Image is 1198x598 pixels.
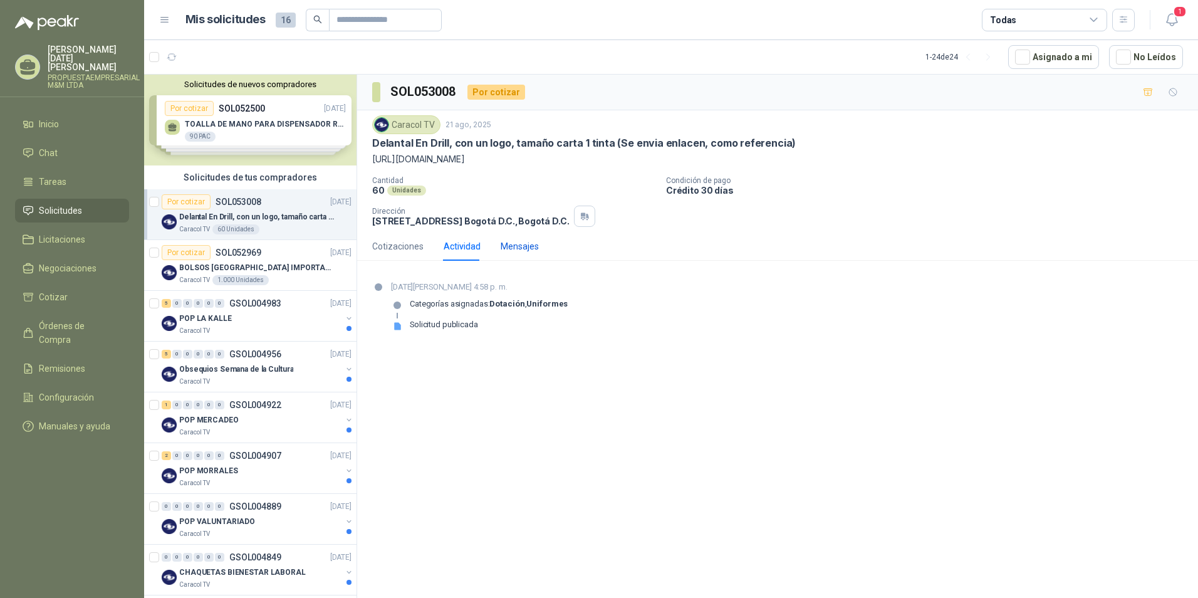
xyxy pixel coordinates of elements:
p: [URL][DOMAIN_NAME] [372,152,1183,166]
span: Cotizar [39,290,68,304]
div: Cotizaciones [372,239,424,253]
p: Caracol TV [179,326,210,336]
p: Crédito 30 días [666,185,1193,196]
div: Solicitud publicada [410,320,478,330]
button: Asignado a mi [1008,45,1099,69]
button: No Leídos [1109,45,1183,69]
p: GSOL004907 [229,451,281,460]
img: Company Logo [162,417,177,433]
div: 2 [162,451,171,460]
div: 0 [215,350,224,359]
div: 0 [172,553,182,562]
div: Caracol TV [372,115,440,134]
strong: Uniformes [526,299,568,308]
div: Solicitudes de tus compradores [144,165,357,189]
div: 0 [194,299,203,308]
a: 1 0 0 0 0 0 GSOL004922[DATE] Company LogoPOP MERCADEOCaracol TV [162,397,354,438]
span: 16 [276,13,296,28]
button: Solicitudes de nuevos compradores [149,80,352,89]
h3: SOL053008 [390,82,457,102]
img: Company Logo [375,118,388,132]
a: Remisiones [15,357,129,380]
p: Condición de pago [666,176,1193,185]
span: search [313,15,322,24]
a: Por cotizarSOL052969[DATE] Company LogoBOLSOS [GEOGRAPHIC_DATA] IMPORTADO [GEOGRAPHIC_DATA]-397-1... [144,240,357,291]
div: 0 [172,350,182,359]
div: 0 [215,401,224,409]
div: Unidades [387,186,426,196]
div: 5 [162,299,171,308]
p: GSOL004983 [229,299,281,308]
div: 0 [194,451,203,460]
div: 0 [215,299,224,308]
p: Cantidad [372,176,656,185]
p: GSOL004922 [229,401,281,409]
div: 1 - 24 de 24 [925,47,998,67]
div: Mensajes [501,239,539,253]
div: 0 [183,350,192,359]
div: Solicitudes de nuevos compradoresPor cotizarSOL052500[DATE] TOALLA DE MANO PARA DISPENSADOR ROLLO... [144,75,357,165]
img: Company Logo [162,570,177,585]
img: Company Logo [162,468,177,483]
div: 0 [215,553,224,562]
a: 5 0 0 0 0 0 GSOL004956[DATE] Company LogoObsequios Semana de la CulturaCaracol TV [162,347,354,387]
span: Chat [39,146,58,160]
div: 0 [172,299,182,308]
p: Caracol TV [179,224,210,234]
img: Company Logo [162,519,177,534]
span: Solicitudes [39,204,82,218]
div: 0 [204,401,214,409]
img: Logo peakr [15,15,79,30]
div: 0 [183,553,192,562]
a: 0 0 0 0 0 0 GSOL004889[DATE] Company LogoPOP VALUNTARIADOCaracol TV [162,499,354,539]
div: Por cotizar [467,85,525,100]
div: 0 [194,350,203,359]
a: Tareas [15,170,129,194]
span: Manuales y ayuda [39,419,110,433]
a: 5 0 0 0 0 0 GSOL004983[DATE] Company LogoPOP LA KALLECaracol TV [162,296,354,336]
a: 2 0 0 0 0 0 GSOL004907[DATE] Company LogoPOP MORRALESCaracol TV [162,448,354,488]
div: Por cotizar [162,245,211,260]
p: [DATE][PERSON_NAME] 4:58 p. m. [391,281,568,293]
div: 1 [162,401,171,409]
p: [DATE] [330,298,352,310]
span: Órdenes de Compra [39,319,117,347]
span: Remisiones [39,362,85,375]
p: 21 ago, 2025 [445,119,491,131]
p: [DATE] [330,552,352,564]
div: 1.000 Unidades [212,275,269,285]
div: 0 [215,451,224,460]
div: 0 [183,299,192,308]
div: 0 [194,502,203,511]
p: 60 [372,185,385,196]
div: 0 [194,401,203,409]
p: GSOL004889 [229,502,281,511]
p: GSOL004849 [229,553,281,562]
div: 0 [215,502,224,511]
div: 5 [162,350,171,359]
p: [DATE] [330,450,352,462]
p: Categorías asignadas: , [410,299,568,309]
a: Configuración [15,386,129,409]
span: 1 [1173,6,1187,18]
p: [DATE] [330,247,352,259]
p: Caracol TV [179,529,210,539]
p: Dirección [372,207,569,216]
p: [STREET_ADDRESS] Bogotá D.C. , Bogotá D.C. [372,216,569,226]
div: 0 [172,502,182,511]
p: Caracol TV [179,478,210,488]
div: 0 [204,553,214,562]
button: 1 [1160,9,1183,31]
a: Órdenes de Compra [15,314,129,352]
div: Todas [990,13,1016,27]
p: Obsequios Semana de la Cultura [179,364,293,375]
p: POP MERCADEO [179,414,239,426]
span: Configuración [39,391,94,404]
p: Delantal En Drill, con un logo, tamaño carta 1 tinta (Se envia enlacen, como referencia) [372,137,796,150]
span: Inicio [39,117,59,131]
img: Company Logo [162,367,177,382]
p: GSOL004956 [229,350,281,359]
a: Cotizar [15,285,129,309]
p: SOL053008 [216,197,261,206]
img: Company Logo [162,214,177,229]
